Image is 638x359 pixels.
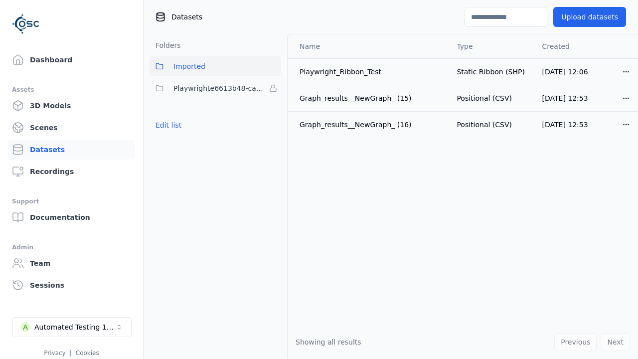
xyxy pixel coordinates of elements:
a: Team [8,253,135,273]
div: Support [12,195,131,207]
span: [DATE] 12:53 [542,121,588,129]
th: Name [288,34,449,58]
div: Playwright_Ribbon_Test [300,67,441,77]
button: Playwrighte6613b48-ca99-48b0-8426-e5f3339f1679 [150,78,281,98]
div: A [20,322,30,332]
a: Recordings [8,162,135,181]
a: Scenes [8,118,135,138]
td: Static Ribbon (SHP) [449,58,534,85]
td: Positional (CSV) [449,111,534,138]
a: Documentation [8,207,135,227]
span: [DATE] 12:53 [542,94,588,102]
div: Graph_results__NewGraph_ (15) [300,93,441,103]
a: Privacy [44,350,65,357]
a: Cookies [76,350,99,357]
div: Graph_results__NewGraph_ (16) [300,120,441,130]
div: Admin [12,241,131,253]
span: Showing all results [296,338,361,346]
button: Select a workspace [12,317,132,337]
span: | [70,350,72,357]
div: Assets [12,84,131,96]
span: Datasets [171,12,202,22]
a: 3D Models [8,96,135,116]
td: Positional (CSV) [449,85,534,111]
th: Type [449,34,534,58]
span: [DATE] 12:06 [542,68,588,76]
a: Dashboard [8,50,135,70]
a: Datasets [8,140,135,160]
button: Imported [150,56,281,76]
th: Created [534,34,614,58]
button: Edit list [150,116,187,134]
a: Sessions [8,275,135,295]
img: Logo [12,10,40,38]
span: Imported [173,60,205,72]
div: Automated Testing 1 - Playwright [34,322,115,332]
h3: Folders [150,40,181,50]
button: Upload datasets [553,7,626,27]
span: Playwrighte6613b48-ca99-48b0-8426-e5f3339f1679 [173,82,265,94]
